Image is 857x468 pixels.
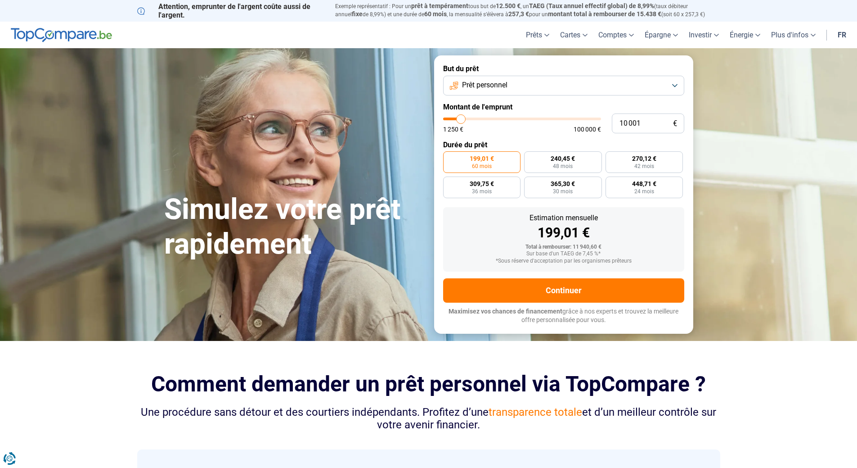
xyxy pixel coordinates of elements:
[470,181,494,187] span: 309,75 €
[520,22,555,48] a: Prêts
[639,22,683,48] a: Épargne
[632,181,656,187] span: 448,71 €
[137,372,720,396] h2: Comment demander un prêt personnel via TopCompare ?
[443,141,684,149] label: Durée du prêt
[555,22,593,48] a: Cartes
[472,189,492,194] span: 36 mois
[443,307,684,325] p: grâce à nos experts et trouvez la meilleure offre personnalisée pour vous.
[508,10,529,18] span: 257,3 €
[411,2,468,9] span: prêt à tempérament
[424,10,447,18] span: 60 mois
[548,10,661,18] span: montant total à rembourser de 15.438 €
[164,192,423,262] h1: Simulez votre prêt rapidement
[450,258,677,264] div: *Sous réserve d'acceptation par les organismes prêteurs
[335,2,720,18] p: Exemple représentatif : Pour un tous but de , un (taux débiteur annuel de 8,99%) et une durée de ...
[443,64,684,73] label: But du prêt
[352,10,363,18] span: fixe
[137,2,324,19] p: Attention, emprunter de l'argent coûte aussi de l'argent.
[11,28,112,42] img: TopCompare
[673,120,677,127] span: €
[551,155,575,162] span: 240,45 €
[551,181,575,187] span: 365,30 €
[634,189,654,194] span: 24 mois
[470,155,494,162] span: 199,01 €
[632,155,656,162] span: 270,12 €
[137,406,720,432] div: Une procédure sans détour et des courtiers indépendants. Profitez d’une et d’un meilleur contrôle...
[450,251,677,257] div: Sur base d'un TAEG de 7,45 %*
[553,164,573,169] span: 48 mois
[443,278,684,303] button: Continuer
[574,126,601,132] span: 100 000 €
[634,164,654,169] span: 42 mois
[593,22,639,48] a: Comptes
[450,244,677,250] div: Total à rembourser: 11 940,60 €
[683,22,724,48] a: Investir
[443,103,684,111] label: Montant de l'emprunt
[766,22,821,48] a: Plus d'infos
[553,189,573,194] span: 30 mois
[529,2,654,9] span: TAEG (Taux annuel effectif global) de 8,99%
[462,80,507,90] span: Prêt personnel
[472,164,492,169] span: 60 mois
[832,22,852,48] a: fr
[724,22,766,48] a: Énergie
[449,308,562,315] span: Maximisez vos chances de financement
[443,126,463,132] span: 1 250 €
[450,226,677,240] div: 199,01 €
[489,406,582,418] span: transparence totale
[443,76,684,95] button: Prêt personnel
[450,214,677,222] div: Estimation mensuelle
[496,2,520,9] span: 12.500 €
